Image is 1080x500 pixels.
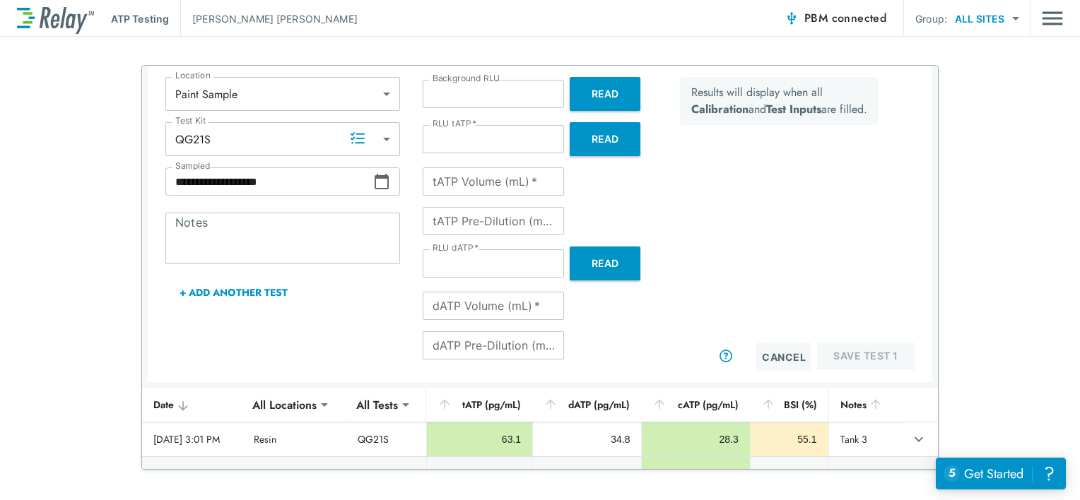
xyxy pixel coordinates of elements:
[165,275,302,309] button: + Add Another Test
[756,343,811,371] button: Cancel
[544,396,630,413] div: dATP (pg/mL)
[761,396,817,413] div: BSI (%)
[175,71,211,81] label: Location
[175,116,206,126] label: Test Kit
[433,73,500,83] label: Background RLU
[142,388,242,422] th: Date
[915,11,947,26] p: Group:
[936,458,1066,489] iframe: Resource center
[111,11,169,26] p: ATP Testing
[17,4,94,34] img: LuminUltra Relay
[1042,5,1063,32] img: Drawer Icon
[907,427,931,451] button: expand row
[153,432,231,446] div: [DATE] 3:01 PM
[691,84,867,118] p: Results will display when all and are filled.
[804,8,886,28] span: PBM
[785,11,799,25] img: Connected Icon
[779,4,892,32] button: PBM connected
[165,125,400,153] div: QG21S
[242,457,346,491] td: Water
[242,391,327,419] div: All Locations
[433,243,479,253] label: RLU dATP
[544,432,630,446] div: 34.8
[346,457,426,491] td: QGA
[1042,5,1063,32] button: Main menu
[652,396,738,413] div: cATP (pg/mL)
[438,432,521,446] div: 63.1
[242,422,346,456] td: Resin
[691,101,749,117] b: Calibration
[570,246,640,280] button: Read
[570,77,640,111] button: Read
[762,432,817,446] div: 55.1
[175,161,211,171] label: Sampled
[570,122,640,156] button: Read
[153,467,231,481] div: [DATE] 2:08 PM
[907,462,931,486] button: expand row
[346,422,426,456] td: QG21S
[653,467,738,481] div: 0.19
[653,432,738,446] div: 28.3
[438,396,521,413] div: tATP (pg/mL)
[192,11,358,26] p: [PERSON_NAME] [PERSON_NAME]
[832,10,887,26] span: connected
[828,457,905,491] td: float line 4
[165,80,400,108] div: Paint Sample
[346,391,408,419] div: All Tests
[766,101,821,117] b: Test Inputs
[840,396,893,413] div: Notes
[165,167,373,196] input: Choose date, selected date is Aug 21, 2025
[433,119,476,129] label: RLU tATP
[828,422,905,456] td: Tank 3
